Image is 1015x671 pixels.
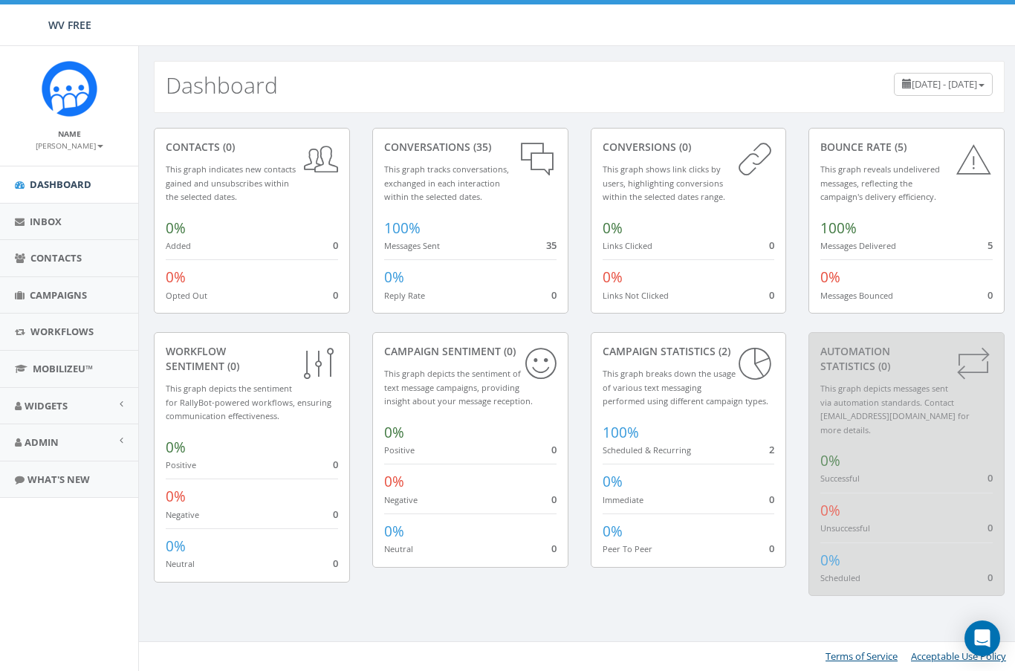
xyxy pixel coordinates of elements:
[36,140,103,151] small: [PERSON_NAME]
[603,344,775,359] div: Campaign Statistics
[603,290,669,301] small: Links Not Clicked
[551,443,557,456] span: 0
[603,140,775,155] div: conversions
[42,61,97,117] img: Rally_Corp_Icon.png
[820,344,993,374] div: Automation Statistics
[820,383,970,435] small: This graph depicts messages sent via automation standards. Contact [EMAIL_ADDRESS][DOMAIN_NAME] f...
[470,140,491,154] span: (35)
[384,472,404,491] span: 0%
[988,571,993,584] span: 0
[820,551,840,570] span: 0%
[769,493,774,506] span: 0
[25,399,68,412] span: Widgets
[58,129,81,139] small: Name
[603,522,623,541] span: 0%
[333,557,338,570] span: 0
[820,218,857,238] span: 100%
[166,73,278,97] h2: Dashboard
[166,459,196,470] small: Positive
[820,451,840,470] span: 0%
[551,542,557,555] span: 0
[988,239,993,252] span: 5
[820,290,893,301] small: Messages Bounced
[988,288,993,302] span: 0
[166,537,186,556] span: 0%
[166,268,186,287] span: 0%
[36,138,103,152] a: [PERSON_NAME]
[875,359,890,373] span: (0)
[384,494,418,505] small: Negative
[603,368,768,406] small: This graph breaks down the usage of various text messaging performed using different campaign types.
[384,240,440,251] small: Messages Sent
[30,325,94,338] span: Workflows
[166,509,199,520] small: Negative
[384,444,415,456] small: Positive
[384,218,421,238] span: 100%
[384,140,557,155] div: conversations
[820,240,896,251] small: Messages Delivered
[603,543,652,554] small: Peer To Peer
[826,649,898,663] a: Terms of Service
[384,290,425,301] small: Reply Rate
[603,423,639,442] span: 100%
[166,163,296,202] small: This graph indicates new contacts gained and unsubscribes within the selected dates.
[820,572,860,583] small: Scheduled
[30,288,87,302] span: Campaigns
[769,443,774,456] span: 2
[166,140,338,155] div: contacts
[820,501,840,520] span: 0%
[384,543,413,554] small: Neutral
[603,444,691,456] small: Scheduled & Recurring
[30,251,82,265] span: Contacts
[716,344,730,358] span: (2)
[820,268,840,287] span: 0%
[769,542,774,555] span: 0
[603,218,623,238] span: 0%
[820,473,860,484] small: Successful
[25,435,59,449] span: Admin
[603,268,623,287] span: 0%
[384,344,557,359] div: Campaign Sentiment
[603,240,652,251] small: Links Clicked
[166,438,186,457] span: 0%
[30,178,91,191] span: Dashboard
[892,140,907,154] span: (5)
[333,239,338,252] span: 0
[166,487,186,506] span: 0%
[166,558,195,569] small: Neutral
[501,344,516,358] span: (0)
[820,163,940,202] small: This graph reveals undelivered messages, reflecting the campaign's delivery efficiency.
[603,472,623,491] span: 0%
[27,473,90,486] span: What's New
[676,140,691,154] span: (0)
[820,140,993,155] div: Bounce Rate
[911,649,1006,663] a: Acceptable Use Policy
[603,163,725,202] small: This graph shows link clicks by users, highlighting conversions within the selected dates range.
[546,239,557,252] span: 35
[769,288,774,302] span: 0
[551,288,557,302] span: 0
[48,18,91,32] span: WV FREE
[603,494,643,505] small: Immediate
[384,423,404,442] span: 0%
[166,290,207,301] small: Opted Out
[224,359,239,373] span: (0)
[769,239,774,252] span: 0
[384,522,404,541] span: 0%
[166,240,191,251] small: Added
[988,521,993,534] span: 0
[220,140,235,154] span: (0)
[333,458,338,471] span: 0
[384,268,404,287] span: 0%
[166,218,186,238] span: 0%
[33,362,93,375] span: MobilizeU™
[166,383,331,421] small: This graph depicts the sentiment for RallyBot-powered workflows, ensuring communication effective...
[333,508,338,521] span: 0
[166,344,338,374] div: Workflow Sentiment
[384,163,509,202] small: This graph tracks conversations, exchanged in each interaction within the selected dates.
[988,471,993,484] span: 0
[30,215,62,228] span: Inbox
[964,620,1000,656] div: Open Intercom Messenger
[912,77,977,91] span: [DATE] - [DATE]
[820,522,870,534] small: Unsuccessful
